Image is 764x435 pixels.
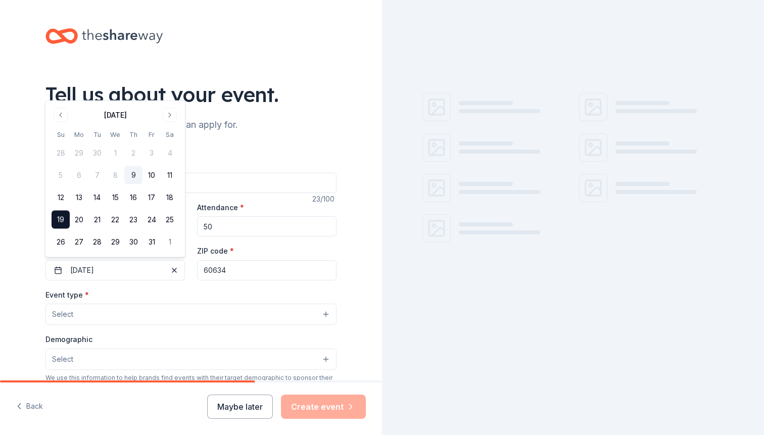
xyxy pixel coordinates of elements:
label: ZIP code [197,246,234,256]
button: 22 [106,211,124,229]
input: 20 [197,216,337,236]
button: 15 [106,188,124,207]
button: 11 [161,166,179,184]
button: Select [45,304,337,325]
button: 18 [161,188,179,207]
button: Go to previous month [54,108,68,122]
button: 12 [52,188,70,207]
button: 21 [88,211,106,229]
button: Go to next month [163,108,177,122]
button: 1 [161,233,179,251]
div: [DATE] [104,109,127,121]
button: 30 [124,233,142,251]
th: Wednesday [106,129,124,140]
div: We use this information to help brands find events with their target demographic to sponsor their... [45,374,337,390]
label: Attendance [197,203,244,213]
div: We'll find in-kind donations you can apply for. [45,117,337,133]
button: 23 [124,211,142,229]
button: Select [45,349,337,370]
button: 20 [70,211,88,229]
button: 24 [142,211,161,229]
button: 29 [106,233,124,251]
button: 16 [124,188,142,207]
span: Select [52,308,73,320]
button: 25 [161,211,179,229]
button: 10 [142,166,161,184]
th: Monday [70,129,88,140]
button: Maybe later [207,395,273,419]
th: Friday [142,129,161,140]
button: 14 [88,188,106,207]
label: Event type [45,290,89,300]
button: 17 [142,188,161,207]
button: 31 [142,233,161,251]
button: Back [16,396,43,417]
div: Tell us about your event. [45,80,337,109]
button: 28 [88,233,106,251]
input: 12345 (U.S. only) [197,260,337,280]
div: 23 /100 [312,193,337,205]
button: 26 [52,233,70,251]
button: 9 [124,166,142,184]
button: [DATE] [45,260,185,280]
button: 13 [70,188,88,207]
input: Spring Fundraiser [45,173,337,193]
span: Select [52,353,73,365]
button: 19 [52,211,70,229]
th: Sunday [52,129,70,140]
th: Thursday [124,129,142,140]
th: Saturday [161,129,179,140]
label: Demographic [45,334,92,345]
th: Tuesday [88,129,106,140]
button: 27 [70,233,88,251]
